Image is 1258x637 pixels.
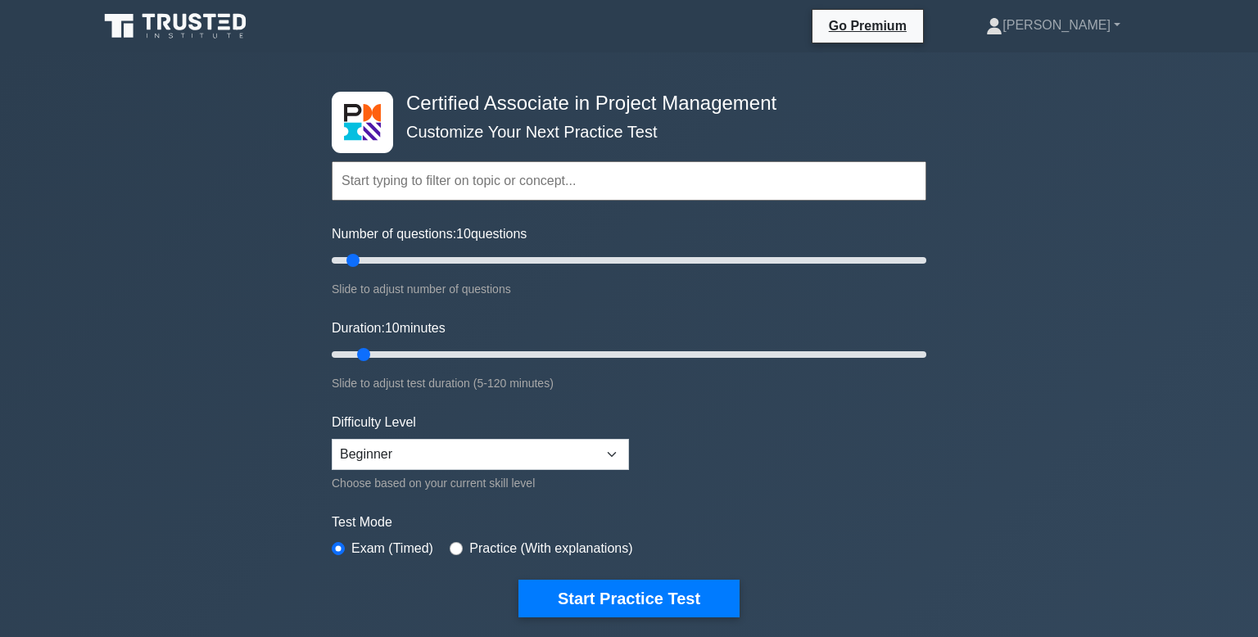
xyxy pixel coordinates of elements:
[332,279,926,299] div: Slide to adjust number of questions
[469,539,632,558] label: Practice (With explanations)
[332,513,926,532] label: Test Mode
[456,227,471,241] span: 10
[332,413,416,432] label: Difficulty Level
[332,161,926,201] input: Start typing to filter on topic or concept...
[332,373,926,393] div: Slide to adjust test duration (5-120 minutes)
[518,580,740,617] button: Start Practice Test
[351,539,433,558] label: Exam (Timed)
[947,9,1160,42] a: [PERSON_NAME]
[819,16,916,36] a: Go Premium
[385,321,400,335] span: 10
[400,92,846,115] h4: Certified Associate in Project Management
[332,473,629,493] div: Choose based on your current skill level
[332,224,527,244] label: Number of questions: questions
[332,318,446,338] label: Duration: minutes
